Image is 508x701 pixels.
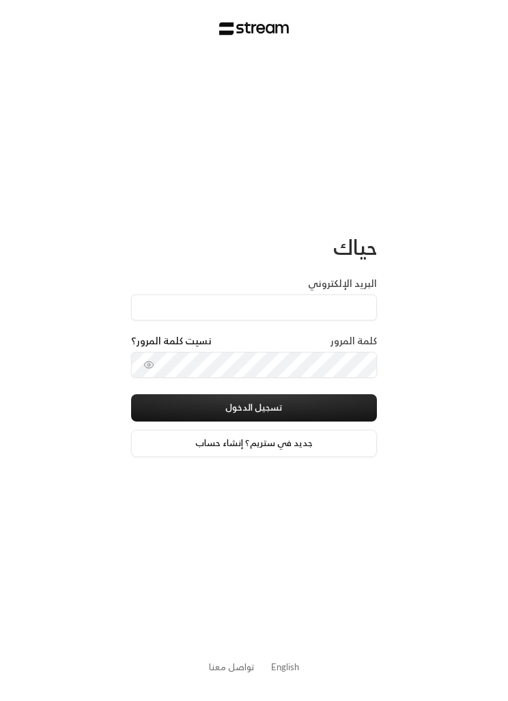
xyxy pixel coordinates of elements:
label: كلمة المرور [330,334,377,348]
a: English [271,655,299,679]
button: toggle password visibility [138,354,160,376]
a: تواصل معنا [209,659,255,675]
a: نسيت كلمة المرور؟ [131,334,212,348]
img: Stream Logo [219,22,290,36]
a: جديد في ستريم؟ إنشاء حساب [131,430,377,457]
span: حياك [333,229,377,265]
button: تسجيل الدخول [131,394,377,422]
label: البريد الإلكتروني [308,277,377,290]
button: تواصل معنا [209,661,255,674]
